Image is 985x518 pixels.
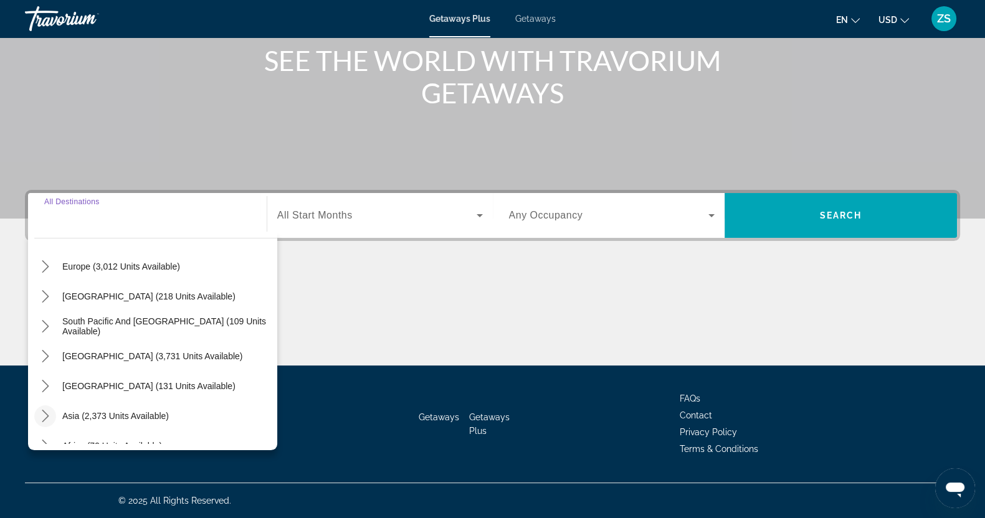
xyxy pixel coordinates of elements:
[62,441,162,451] span: Africa (79 units available)
[44,209,250,224] input: Select destination
[515,14,556,24] a: Getaways
[62,351,242,361] span: [GEOGRAPHIC_DATA] (3,731 units available)
[34,375,56,397] button: Toggle Central America (131 units available) submenu
[56,345,249,367] button: Select destination: South America (3,731 units available)
[56,435,168,457] button: Select destination: Africa (79 units available)
[34,435,56,457] button: Toggle Africa (79 units available) submenu
[28,232,277,450] div: Destination options
[34,256,56,278] button: Toggle Europe (3,012 units available) submenu
[937,12,951,25] span: ZS
[429,14,490,24] a: Getaways Plus
[34,102,277,491] mat-tree: Destination tree
[62,411,169,421] span: Asia (2,373 units available)
[935,468,975,508] iframe: Кнопка запуска окна обмена сообщениями
[836,11,860,29] button: Change language
[878,11,909,29] button: Change currency
[25,2,150,35] a: Travorium
[56,375,242,397] button: Select destination: Central America (131 units available)
[34,405,56,427] button: Toggle Asia (2,373 units available) submenu
[34,316,56,337] button: Toggle South Pacific and Oceania (109 units available) submenu
[725,193,957,238] button: Search
[56,285,242,308] button: Select destination: Australia (218 units available)
[469,412,510,436] a: Getaways Plus
[34,286,56,308] button: Toggle Australia (218 units available) submenu
[680,410,712,420] a: Contact
[680,427,737,437] a: Privacy Policy
[836,15,848,25] span: en
[56,255,186,278] button: Select destination: Europe (3,012 units available)
[56,405,175,427] button: Select destination: Asia (2,373 units available)
[56,315,277,337] button: Select destination: South Pacific and Oceania (109 units available)
[878,15,897,25] span: USD
[680,393,700,403] a: FAQs
[62,291,236,301] span: [GEOGRAPHIC_DATA] (218 units available)
[277,210,353,220] span: All Start Months
[62,261,180,271] span: Europe (3,012 units available)
[419,412,459,422] a: Getaways
[118,496,231,506] span: © 2025 All Rights Reserved.
[259,44,726,109] h1: SEE THE WORLD WITH TRAVORIUM GETAWAYS
[680,444,758,454] a: Terms & Conditions
[509,210,583,220] span: Any Occupancy
[44,197,100,205] span: All Destinations
[62,381,236,391] span: [GEOGRAPHIC_DATA] (131 units available)
[62,316,271,336] span: South Pacific and [GEOGRAPHIC_DATA] (109 units available)
[820,210,862,220] span: Search
[34,346,56,367] button: Toggle South America (3,731 units available) submenu
[928,6,960,32] button: User Menu
[28,193,957,238] div: Search widget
